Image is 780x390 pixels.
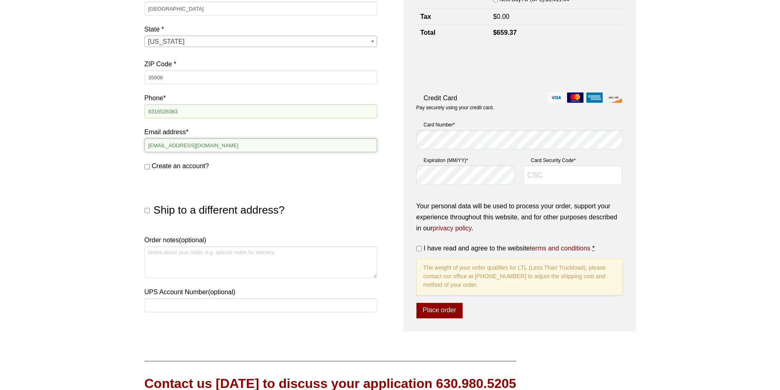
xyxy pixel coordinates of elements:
[416,246,422,251] input: I have read and agree to the websiteterms and conditions *
[154,204,285,216] span: Ship to a different address?
[548,92,564,103] img: visa
[524,165,623,185] input: CSC
[145,234,377,246] label: Order notes
[145,92,377,104] label: Phone
[145,208,150,213] input: Ship to a different address?
[145,36,377,47] span: State
[416,50,541,81] iframe: reCAPTCHA
[145,164,150,169] input: Create an account?
[567,92,583,103] img: mastercard
[145,59,377,70] label: ZIP Code
[416,9,489,25] th: Tax
[152,162,209,169] span: Create an account?
[416,104,623,111] p: Pay securely using your credit card.
[530,245,590,252] a: terms and conditions
[524,156,623,165] label: Card Security Code
[145,36,377,47] span: Alabama
[586,92,603,103] img: amex
[416,92,623,104] label: Credit Card
[416,121,623,129] label: Card Number
[592,245,595,252] abbr: required
[493,13,497,20] span: $
[145,126,377,138] label: Email address
[433,225,472,232] a: privacy policy
[493,29,497,36] span: $
[424,245,590,252] span: I have read and agree to the website
[179,237,206,243] span: (optional)
[145,286,377,298] label: UPS Account Number
[493,13,509,20] bdi: 0.00
[416,201,623,234] p: Your personal data will be used to process your order, support your experience throughout this we...
[416,118,623,192] fieldset: Payment Info
[416,25,489,41] th: Total
[416,156,515,165] label: Expiration (MM/YY)
[606,92,622,103] img: discover
[208,289,235,295] span: (optional)
[145,24,377,35] label: State
[493,29,517,36] bdi: 659.37
[416,303,463,318] button: Place order
[416,259,623,295] p: The weight of your order qualifies for LTL (Less Than Truckload), please contact our office at [P...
